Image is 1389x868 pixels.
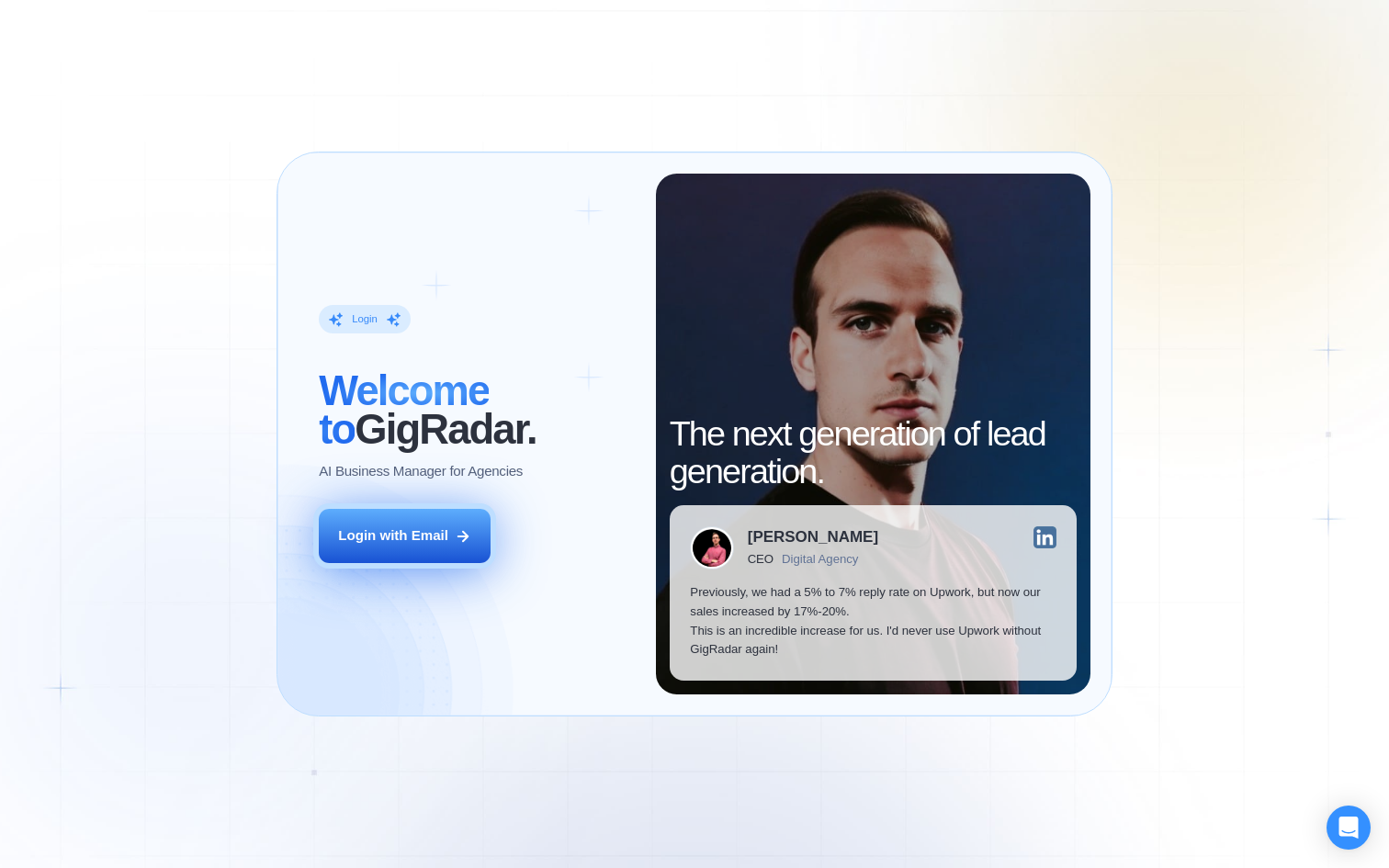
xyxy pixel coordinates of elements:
[319,367,489,453] span: Welcome to
[670,415,1078,491] h2: The next generation of lead generation.
[690,583,1056,659] p: Previously, we had a 5% to 7% reply rate on Upwork, but now our sales increased by 17%-20%. This ...
[319,462,523,481] p: AI Business Manager for Agencies
[748,529,878,545] div: [PERSON_NAME]
[338,526,448,546] div: Login with Email
[782,552,858,566] div: Digital Agency
[352,312,378,326] div: Login
[748,552,774,566] div: CEO
[319,372,635,448] h2: ‍ GigRadar.
[1327,806,1371,850] div: Open Intercom Messenger
[319,509,491,563] button: Login with Email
